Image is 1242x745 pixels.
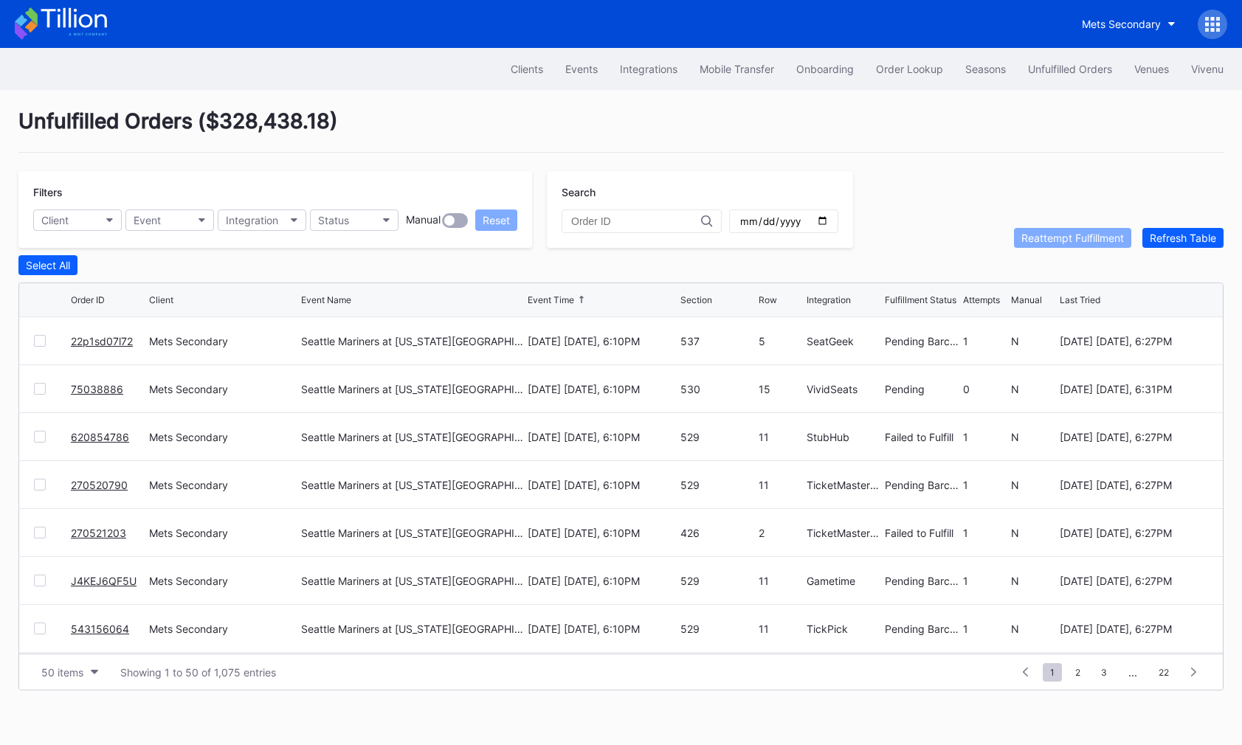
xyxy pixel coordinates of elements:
div: Mobile Transfer [700,63,774,75]
div: [DATE] [DATE], 6:10PM [528,623,676,635]
div: VividSeats [807,383,881,395]
input: Order ID [571,215,701,227]
div: [DATE] [DATE], 6:27PM [1060,431,1208,443]
div: Mets Secondary [149,431,297,443]
div: Gametime [807,575,881,587]
div: Refresh Table [1150,232,1216,244]
div: Venues [1134,63,1169,75]
div: Integration [807,294,851,305]
div: StubHub [807,431,881,443]
a: Mobile Transfer [689,55,785,83]
div: 529 [680,479,755,491]
div: Failed to Fulfill [885,527,959,539]
div: Mets Secondary [149,575,297,587]
div: N [1011,623,1055,635]
div: Pending Barcode Validation [885,479,959,491]
button: Integrations [609,55,689,83]
div: Seattle Mariners at [US_STATE][GEOGRAPHIC_DATA] ([PERSON_NAME][GEOGRAPHIC_DATA] Replica Giveaway/... [301,335,524,347]
div: 1 [963,335,1007,347]
div: Seattle Mariners at [US_STATE][GEOGRAPHIC_DATA] ([PERSON_NAME][GEOGRAPHIC_DATA] Replica Giveaway/... [301,431,524,443]
div: Pending Barcode Validation [885,335,959,347]
div: Vivenu [1191,63,1224,75]
div: Event Time [528,294,574,305]
a: Clients [500,55,554,83]
button: Order Lookup [865,55,954,83]
div: Select All [26,259,70,271]
a: 620854786 [71,431,129,443]
div: N [1011,383,1055,395]
button: Venues [1123,55,1180,83]
div: 5 [759,335,803,347]
div: 1 [963,527,1007,539]
div: [DATE] [DATE], 6:10PM [528,335,676,347]
button: 50 items [34,662,106,682]
div: [DATE] [DATE], 6:27PM [1060,623,1208,635]
div: N [1011,527,1055,539]
div: Onboarding [796,63,854,75]
div: 11 [759,431,803,443]
div: 11 [759,575,803,587]
div: Seattle Mariners at [US_STATE][GEOGRAPHIC_DATA] ([PERSON_NAME][GEOGRAPHIC_DATA] Replica Giveaway/... [301,623,524,635]
div: Mets Secondary [1082,18,1161,30]
span: 1 [1043,663,1062,682]
div: Showing 1 to 50 of 1,075 entries [120,666,276,679]
div: Mets Secondary [149,479,297,491]
div: Seattle Mariners at [US_STATE][GEOGRAPHIC_DATA] ([PERSON_NAME][GEOGRAPHIC_DATA] Replica Giveaway/... [301,383,524,395]
div: Pending [885,383,959,395]
div: Status [318,214,349,226]
div: 1 [963,623,1007,635]
div: 426 [680,527,755,539]
div: [DATE] [DATE], 6:10PM [528,527,676,539]
div: 15 [759,383,803,395]
div: TickPick [807,623,881,635]
div: Reattempt Fulfillment [1021,232,1124,244]
div: Failed to Fulfill [885,431,959,443]
div: TicketMasterResale [807,527,881,539]
div: Fulfillment Status [885,294,956,305]
div: N [1011,335,1055,347]
button: Unfulfilled Orders [1017,55,1123,83]
div: Order ID [71,294,105,305]
div: 529 [680,431,755,443]
div: Manual [406,213,441,228]
div: Order Lookup [876,63,943,75]
div: N [1011,431,1055,443]
div: TicketMasterResale [807,479,881,491]
div: 11 [759,479,803,491]
div: 537 [680,335,755,347]
div: [DATE] [DATE], 6:31PM [1060,383,1208,395]
div: Manual [1011,294,1042,305]
button: Integration [218,209,306,231]
button: Mets Secondary [1071,10,1187,38]
div: N [1011,479,1055,491]
button: Select All [18,255,77,275]
div: Pending Barcode Validation [885,623,959,635]
a: 270520790 [71,479,128,491]
div: [DATE] [DATE], 6:10PM [528,575,676,587]
div: Integration [226,214,278,226]
div: Mets Secondary [149,383,297,395]
div: 50 items [41,666,83,679]
div: [DATE] [DATE], 6:10PM [528,383,676,395]
div: Client [41,214,69,226]
div: 11 [759,623,803,635]
div: Mets Secondary [149,623,297,635]
div: Mets Secondary [149,527,297,539]
div: 530 [680,383,755,395]
a: 75038886 [71,383,123,395]
button: Onboarding [785,55,865,83]
button: Vivenu [1180,55,1235,83]
button: Seasons [954,55,1017,83]
div: Seasons [965,63,1006,75]
div: Seattle Mariners at [US_STATE][GEOGRAPHIC_DATA] ([PERSON_NAME][GEOGRAPHIC_DATA] Replica Giveaway/... [301,575,524,587]
div: SeatGeek [807,335,881,347]
div: Unfulfilled Orders [1028,63,1112,75]
a: 543156064 [71,623,129,635]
